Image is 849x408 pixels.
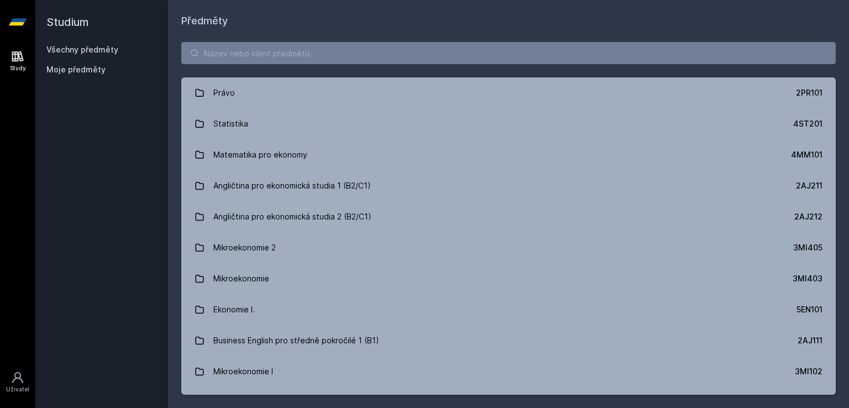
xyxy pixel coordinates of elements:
[181,170,836,201] a: Angličtina pro ekonomická studia 1 (B2/C1) 2AJ211
[181,42,836,64] input: Název nebo ident předmětu…
[795,366,822,377] div: 3MI102
[10,64,26,72] div: Study
[181,294,836,325] a: Ekonomie I. 5EN101
[213,144,307,166] div: Matematika pro ekonomy
[2,365,33,399] a: Uživatel
[798,335,822,346] div: 2AJ111
[213,237,276,259] div: Mikroekonomie 2
[213,299,255,321] div: Ekonomie I.
[213,360,273,383] div: Mikroekonomie I
[181,201,836,232] a: Angličtina pro ekonomická studia 2 (B2/C1) 2AJ212
[181,13,836,29] h1: Předměty
[793,242,822,253] div: 3MI405
[46,45,118,54] a: Všechny předměty
[213,113,248,135] div: Statistika
[793,118,822,129] div: 4ST201
[181,232,836,263] a: Mikroekonomie 2 3MI405
[213,175,371,197] div: Angličtina pro ekonomická studia 1 (B2/C1)
[181,108,836,139] a: Statistika 4ST201
[796,304,822,315] div: 5EN101
[181,139,836,170] a: Matematika pro ekonomy 4MM101
[213,329,379,352] div: Business English pro středně pokročilé 1 (B1)
[2,44,33,78] a: Study
[181,77,836,108] a: Právo 2PR101
[213,82,235,104] div: Právo
[6,385,29,394] div: Uživatel
[794,211,822,222] div: 2AJ212
[213,268,269,290] div: Mikroekonomie
[793,273,822,284] div: 3MI403
[213,206,371,228] div: Angličtina pro ekonomická studia 2 (B2/C1)
[46,64,106,75] span: Moje předměty
[791,149,822,160] div: 4MM101
[796,87,822,98] div: 2PR101
[796,180,822,191] div: 2AJ211
[181,356,836,387] a: Mikroekonomie I 3MI102
[181,325,836,356] a: Business English pro středně pokročilé 1 (B1) 2AJ111
[181,263,836,294] a: Mikroekonomie 3MI403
